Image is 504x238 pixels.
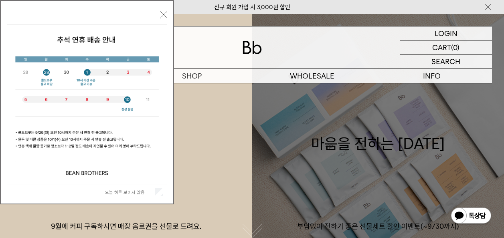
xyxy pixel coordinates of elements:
button: 닫기 [160,11,167,18]
a: CART (0) [400,40,492,54]
p: INFO [372,69,492,83]
p: SEARCH [431,54,460,69]
img: 5e4d662c6b1424087153c0055ceb1a13_140731.jpg [7,24,167,184]
a: SHOP [132,69,252,83]
img: 로고 [243,41,262,54]
a: 신규 회원 가입 시 3,000원 할인 [214,4,290,11]
div: 마음을 전하는 [DATE] [311,112,445,154]
img: 카카오톡 채널 1:1 채팅 버튼 [450,207,492,226]
p: LOGIN [435,26,457,40]
p: WHOLESALE [252,69,372,83]
p: CART [432,40,451,54]
label: 오늘 하루 보이지 않음 [105,190,154,195]
p: (0) [451,40,459,54]
a: LOGIN [400,26,492,40]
